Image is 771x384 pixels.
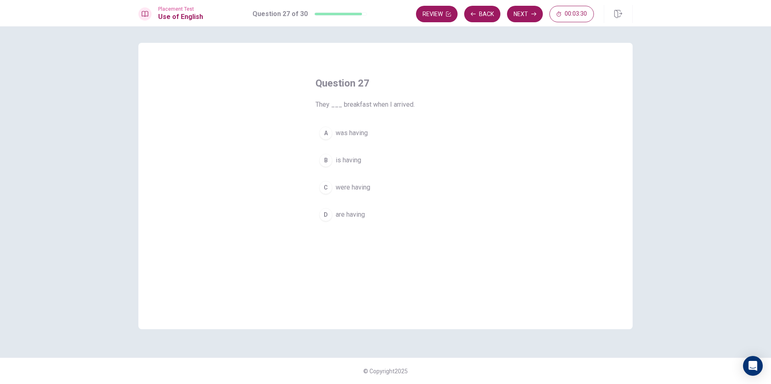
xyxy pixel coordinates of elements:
button: Back [464,6,500,22]
h4: Question 27 [315,77,456,90]
h1: Use of English [158,12,203,22]
button: Cwere having [315,177,456,198]
div: D [319,208,332,221]
div: B [319,154,332,167]
span: is having [336,155,361,165]
button: Bis having [315,150,456,171]
h1: Question 27 of 30 [252,9,308,19]
button: Awas having [315,123,456,143]
button: 00:03:30 [549,6,594,22]
button: Dare having [315,204,456,225]
span: are having [336,210,365,220]
button: Next [507,6,543,22]
span: Placement Test [158,6,203,12]
span: were having [336,183,370,192]
span: © Copyright 2025 [363,368,408,375]
div: A [319,126,332,140]
span: 00:03:30 [565,11,587,17]
div: Open Intercom Messenger [743,356,763,376]
button: Review [416,6,458,22]
span: was having [336,128,368,138]
span: They ___ breakfast when I arrived. [315,100,456,110]
div: C [319,181,332,194]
